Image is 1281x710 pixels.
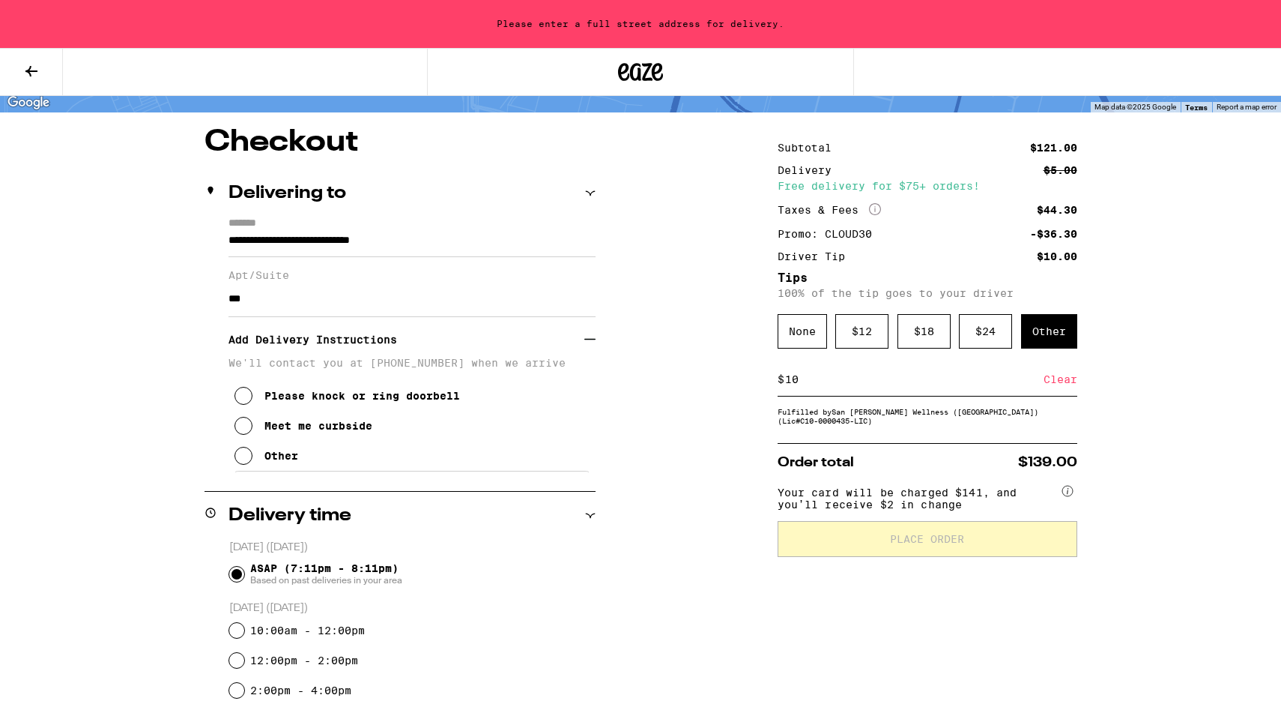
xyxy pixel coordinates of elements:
div: -$36.30 [1030,229,1077,239]
span: Your card will be charged $141, and you’ll receive $2 in change [778,481,1059,511]
span: Hi. Need any help? [9,10,108,22]
div: $ 24 [959,314,1012,349]
a: Report a map error [1217,103,1277,111]
div: Other [1021,314,1077,349]
label: Apt/Suite [228,269,596,281]
p: We'll contact you at [PHONE_NUMBER] when we arrive [228,357,596,369]
div: $5.00 [1044,165,1077,175]
div: Delivery [778,165,842,175]
div: $44.30 [1037,205,1077,215]
h3: Add Delivery Instructions [228,322,584,357]
div: Promo: CLOUD30 [778,229,882,239]
a: Open this area in Google Maps (opens a new window) [4,93,53,112]
p: [DATE] ([DATE]) [229,601,596,616]
label: 10:00am - 12:00pm [250,625,365,637]
div: Clear [1044,363,1077,396]
span: Based on past deliveries in your area [250,574,402,586]
div: $ 18 [897,314,951,349]
h2: Delivering to [228,184,346,202]
div: $10.00 [1037,251,1077,262]
button: Please knock or ring doorbell [234,381,460,411]
div: Free delivery for $75+ orders! [778,181,1077,191]
span: ASAP (7:11pm - 8:11pm) [250,562,402,586]
input: 0 [784,373,1044,386]
img: Google [4,93,53,112]
div: Taxes & Fees [778,203,881,217]
h5: Tips [778,272,1077,284]
div: Meet me curbside [264,420,372,432]
div: $121.00 [1030,142,1077,153]
div: $ [778,363,784,396]
div: Fulfilled by San [PERSON_NAME] Wellness ([GEOGRAPHIC_DATA]) (Lic# C10-0000435-LIC ) [778,407,1077,425]
label: 12:00pm - 2:00pm [250,655,358,667]
button: Place Order [778,521,1077,557]
div: None [778,314,827,349]
span: Map data ©2025 Google [1094,103,1176,111]
p: [DATE] ([DATE]) [229,541,596,555]
p: 100% of the tip goes to your driver [778,287,1077,299]
label: 2:00pm - 4:00pm [250,685,351,697]
span: $139.00 [1018,456,1077,469]
div: Subtotal [778,142,842,153]
div: $ 12 [835,314,888,349]
h2: Delivery time [228,507,351,525]
span: Place Order [890,534,964,544]
span: Order total [778,456,854,469]
h1: Checkout [205,127,596,157]
button: Meet me curbside [234,411,372,441]
div: Please knock or ring doorbell [264,390,460,402]
div: Driver Tip [778,251,855,262]
div: Other [264,450,298,462]
a: Terms [1185,103,1208,112]
button: Other [234,441,298,471]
